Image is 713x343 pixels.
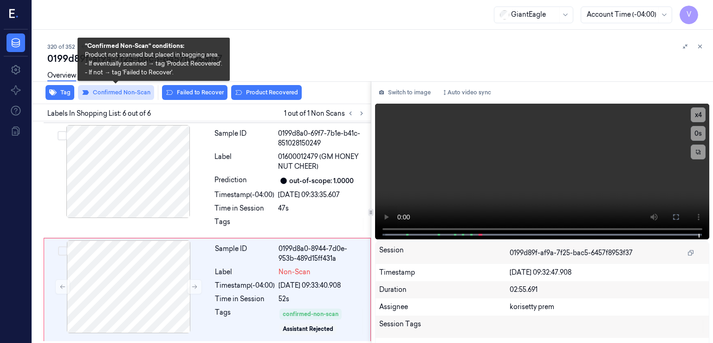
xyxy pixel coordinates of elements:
[379,268,510,277] div: Timestamp
[45,85,74,100] button: Tag
[278,152,365,171] span: 01600012479 (GM HONEY NUT CHEER)
[279,294,365,304] div: 52s
[278,129,365,148] div: 0199d8a0-69f7-7b1e-b41c-851028150249
[375,85,434,100] button: Switch to image
[279,244,365,264] div: 0199d8a0-8944-7d0e-953b-489d15ff431a
[47,109,151,119] span: Labels In Shopping List: 6 out of 6
[47,43,75,51] span: 320 of 352
[283,325,333,333] div: Assistant Rejected
[214,217,274,232] div: Tags
[214,190,274,200] div: Timestamp (-04:00)
[279,267,311,277] span: Non-Scan
[379,285,510,295] div: Duration
[231,85,302,100] button: Product Recovered
[215,294,275,304] div: Time in Session
[214,152,274,171] div: Label
[691,107,706,122] button: x4
[58,246,67,256] button: Select row
[58,131,67,140] button: Select row
[438,85,495,100] button: Auto video sync
[278,204,365,213] div: 47s
[78,85,154,100] button: Confirmed Non-Scan
[510,285,706,295] div: 02:55.691
[379,245,510,260] div: Session
[47,52,706,65] div: 0199d89f-af9a-7f25-bac5-6457f8953f37
[510,248,633,258] span: 0199d89f-af9a-7f25-bac5-6457f8953f37
[214,204,274,213] div: Time in Session
[162,85,227,100] button: Failed to Recover
[214,129,274,148] div: Sample ID
[215,267,275,277] div: Label
[47,71,76,81] a: Overview
[510,268,706,277] div: [DATE] 09:32:47.908
[379,319,510,334] div: Session Tags
[278,190,365,200] div: [DATE] 09:33:35.607
[680,6,698,24] button: V
[215,308,275,336] div: Tags
[510,302,706,312] div: korisetty prem
[691,126,706,141] button: 0s
[289,176,354,186] div: out-of-scope: 1.0000
[379,302,510,312] div: Assignee
[215,244,275,264] div: Sample ID
[284,108,367,119] span: 1 out of 1 Non Scans
[279,281,365,290] div: [DATE] 09:33:40.908
[215,281,275,290] div: Timestamp (-04:00)
[283,310,338,318] div: confirmed-non-scan
[214,175,274,186] div: Prediction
